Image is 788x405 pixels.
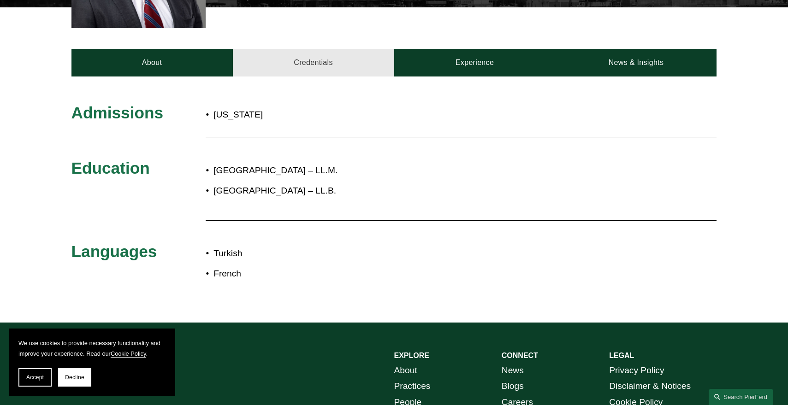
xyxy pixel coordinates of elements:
a: News [502,363,524,379]
span: Languages [71,242,157,260]
a: Cookie Policy [111,350,146,357]
p: We use cookies to provide necessary functionality and improve your experience. Read our . [18,338,166,359]
span: Admissions [71,104,163,122]
span: Accept [26,374,44,381]
p: Turkish [213,246,636,262]
span: Education [71,159,150,177]
a: Blogs [502,378,524,394]
strong: CONNECT [502,352,538,359]
a: Experience [394,49,556,76]
a: Practices [394,378,431,394]
a: Credentials [233,49,394,76]
p: [GEOGRAPHIC_DATA] – LL.B. [213,183,636,199]
button: Decline [58,368,91,387]
a: Search this site [709,389,773,405]
p: [US_STATE] [213,107,448,123]
button: Accept [18,368,52,387]
a: News & Insights [555,49,717,76]
span: Decline [65,374,84,381]
a: Privacy Policy [609,363,664,379]
p: [GEOGRAPHIC_DATA] – LL.M. [213,163,636,179]
a: Disclaimer & Notices [609,378,691,394]
strong: EXPLORE [394,352,429,359]
a: About [394,363,417,379]
section: Cookie banner [9,329,175,396]
strong: LEGAL [609,352,634,359]
a: About [71,49,233,76]
p: French [213,266,636,282]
